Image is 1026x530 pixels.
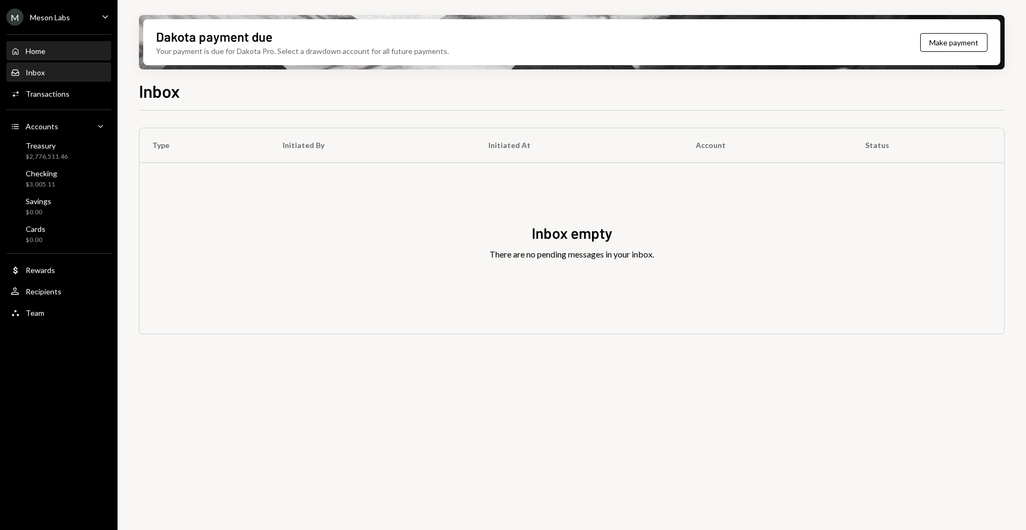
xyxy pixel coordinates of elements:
a: Treasury$2,776,511.46 [6,138,111,163]
a: Accounts [6,116,111,136]
button: Make payment [920,33,988,52]
a: Team [6,303,111,322]
div: Inbox [26,68,45,77]
div: Checking [26,169,57,178]
a: Rewards [6,260,111,279]
th: Type [139,128,270,162]
div: Treasury [26,141,68,150]
a: Checking$3,005.11 [6,166,111,191]
div: There are no pending messages in your inbox. [489,248,654,261]
div: $0.00 [26,208,51,217]
div: Your payment is due for Dakota Pro. Select a drawdown account for all future payments. [156,45,449,57]
th: Initiated At [476,128,683,162]
div: $0.00 [26,236,45,245]
div: $2,776,511.46 [26,152,68,161]
div: Team [26,308,44,317]
div: M [6,9,24,26]
a: Savings$0.00 [6,193,111,219]
th: Status [852,128,1004,162]
div: Transactions [26,89,69,98]
div: Inbox empty [532,223,612,244]
div: Accounts [26,122,58,131]
div: Dakota payment due [156,28,273,45]
a: Home [6,41,111,60]
div: Rewards [26,266,55,275]
th: Account [683,128,852,162]
h1: Inbox [139,80,180,102]
a: Transactions [6,84,111,103]
div: $3,005.11 [26,180,57,189]
div: Meson Labs [30,13,70,22]
th: Initiated By [270,128,476,162]
a: Inbox [6,63,111,82]
a: Cards$0.00 [6,221,111,247]
a: Recipients [6,282,111,301]
div: Cards [26,224,45,233]
div: Recipients [26,287,61,296]
div: Savings [26,197,51,206]
div: Home [26,46,45,56]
